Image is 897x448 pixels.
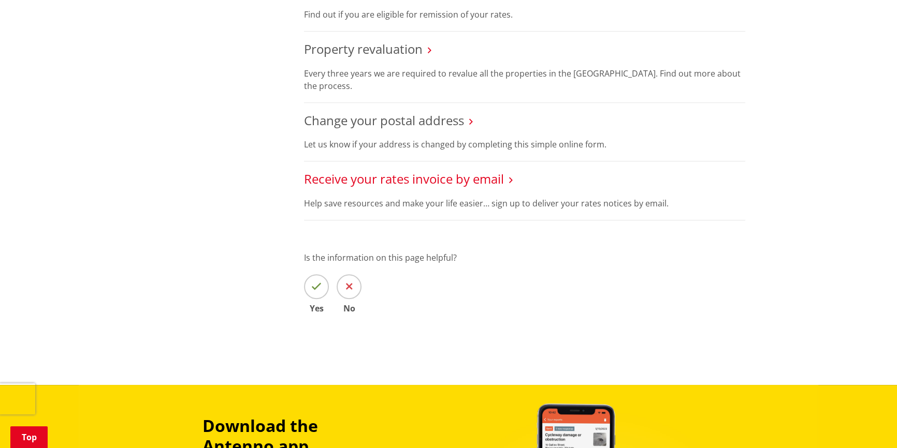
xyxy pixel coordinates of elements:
[304,8,745,21] p: Find out if you are eligible for remission of your rates.
[337,304,361,312] span: No
[849,405,887,442] iframe: Messenger Launcher
[304,112,464,129] a: Change your postal address
[304,251,745,264] p: Is the information on this page helpful?
[10,426,48,448] a: Top
[304,40,423,57] a: Property revaluation
[304,304,329,312] span: Yes
[304,170,504,187] a: Receive your rates invoice by email
[304,67,745,92] p: Every three years we are required to revalue all the properties in the [GEOGRAPHIC_DATA]. Find ou...
[304,138,745,151] p: Let us know if your address is changed by completing this simple online form.
[304,197,745,210] p: Help save resources and make your life easier… sign up to deliver your rates notices by email.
